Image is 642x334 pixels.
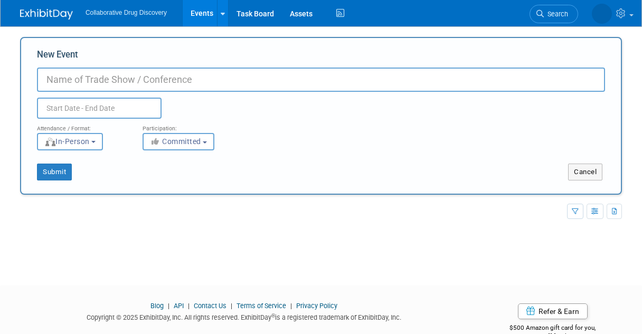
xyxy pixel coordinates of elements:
[568,164,602,180] button: Cancel
[185,302,192,310] span: |
[150,137,201,146] span: Committed
[174,302,184,310] a: API
[503,10,527,18] span: Search
[143,133,214,150] button: Committed
[194,302,226,310] a: Contact Us
[551,6,612,17] img: Amanda Briggs
[37,49,78,65] label: New Event
[20,310,468,322] div: Copyright © 2025 ExhibitDay, Inc. All rights reserved. ExhibitDay is a registered trademark of Ex...
[489,5,537,23] a: Search
[44,137,90,146] span: In-Person
[86,9,167,16] span: Collaborative Drug Discovery
[228,302,235,310] span: |
[37,68,605,92] input: Name of Trade Show / Conference
[37,119,127,132] div: Attendance / Format:
[37,164,72,180] button: Submit
[143,119,232,132] div: Participation:
[237,302,286,310] a: Terms of Service
[20,9,73,20] img: ExhibitDay
[296,302,337,310] a: Privacy Policy
[288,302,295,310] span: |
[518,303,588,319] a: Refer & Earn
[45,138,55,146] img: Format-InPerson.png
[165,302,172,310] span: |
[37,98,162,119] input: Start Date - End Date
[37,133,103,150] button: In-Person
[271,313,275,319] sup: ®
[150,302,164,310] a: Blog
